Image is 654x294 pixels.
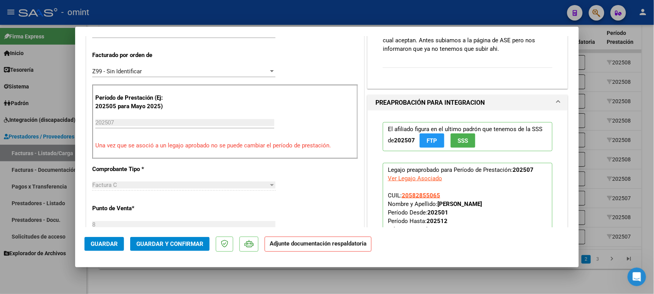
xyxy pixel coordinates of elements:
strong: 202507 [513,166,534,173]
span: 20582855065 [402,192,440,199]
iframe: Intercom live chat [628,268,646,286]
p: Facturado por orden de [92,51,172,60]
strong: 202507 [394,137,415,144]
span: FTP [427,137,437,144]
button: SSS [451,133,475,148]
span: SSS [458,137,468,144]
strong: [PERSON_NAME] [437,201,482,208]
p: Comprobante Tipo * [92,165,172,174]
p: Punto de Venta [92,204,172,213]
mat-expansion-panel-header: PREAPROBACIÓN PARA INTEGRACION [368,95,568,111]
div: PREAPROBACIÓN PARA INTEGRACION [368,111,568,292]
strong: NO [443,226,451,233]
p: Subimos dos veces la factura de [PERSON_NAME], una con la fecha correspondiente a ese mes y otra ... [383,19,552,53]
p: Legajo preaprobado para Período de Prestación: [383,163,552,275]
p: Período de Prestación (Ej: 202505 para Mayo 2025) [95,93,173,111]
span: Factura C [92,182,117,189]
div: Ver Legajo Asociado [388,174,442,183]
span: CUIL: Nombre y Apellido: Período Desde: Período Hasta: Admite Dependencia: [388,192,527,250]
button: Guardar y Confirmar [130,237,210,251]
h1: PREAPROBACIÓN PARA INTEGRACION [375,98,485,107]
button: Guardar [84,237,124,251]
span: Guardar y Confirmar [136,240,203,247]
p: Una vez que se asoció a un legajo aprobado no se puede cambiar el período de prestación. [95,141,355,150]
span: Guardar [91,240,118,247]
p: El afiliado figura en el ultimo padrón que tenemos de la SSS de [383,122,552,151]
button: FTP [420,133,444,148]
strong: 202512 [427,218,447,225]
strong: Adjunte documentación respaldatoria [270,240,367,247]
span: Z99 - Sin Identificar [92,68,142,75]
strong: 202501 [427,209,448,216]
